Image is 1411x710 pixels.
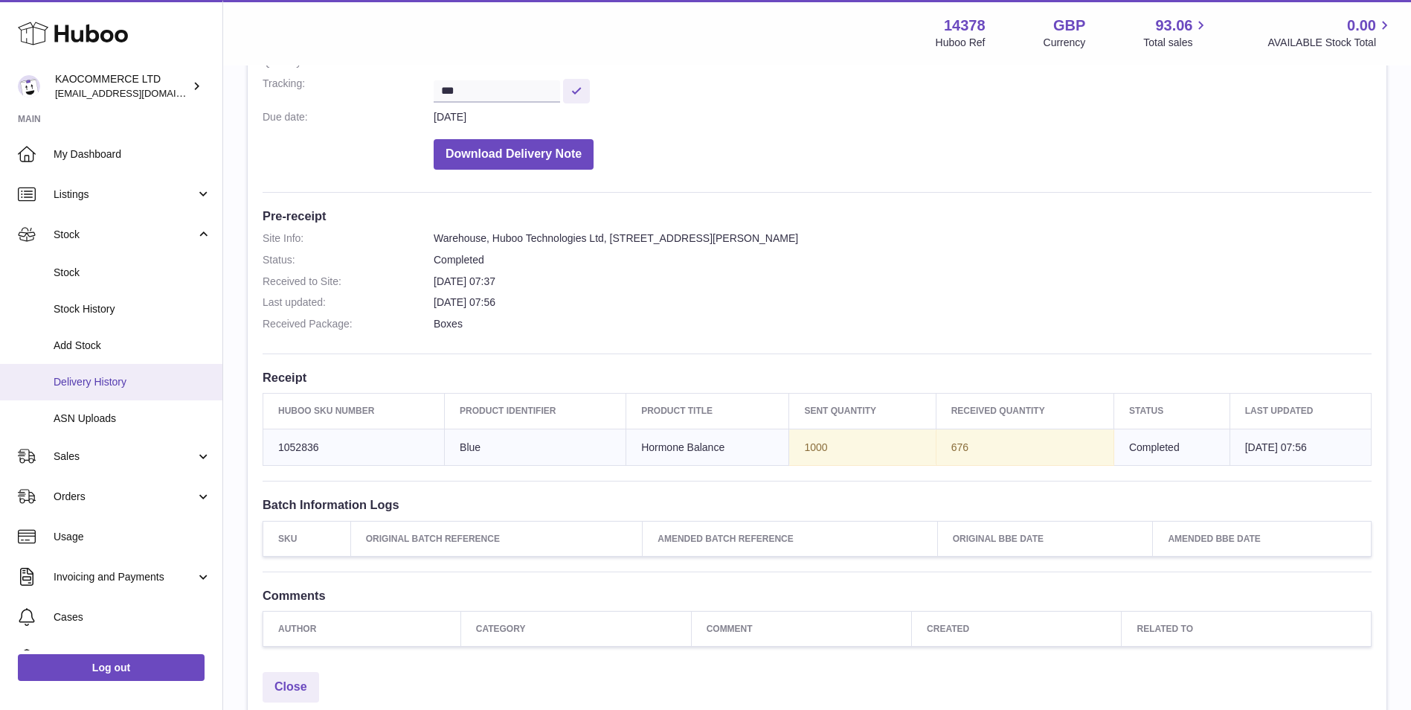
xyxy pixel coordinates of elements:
dt: Received Package: [263,317,434,331]
dd: [DATE] 07:37 [434,275,1372,289]
dt: Last updated: [263,295,434,310]
span: AVAILABLE Stock Total [1267,36,1393,50]
td: Blue [445,429,626,466]
td: [DATE] 07:56 [1230,429,1371,466]
span: Sales [54,450,196,464]
dt: Site Info: [263,231,434,246]
td: 676 [936,429,1113,466]
span: Stock [54,266,211,280]
th: Category [460,611,691,646]
th: SKU [263,521,351,556]
th: Comment [691,611,911,646]
dd: [DATE] [434,110,1372,124]
th: Author [263,611,461,646]
a: Log out [18,654,205,681]
strong: 14378 [944,16,986,36]
div: Currency [1044,36,1086,50]
h3: Receipt [263,369,1372,386]
th: Original BBE Date [937,521,1153,556]
strong: GBP [1053,16,1085,36]
th: Sent Quantity [789,394,936,429]
span: [EMAIL_ADDRESS][DOMAIN_NAME] [55,87,219,99]
button: Download Delivery Note [434,139,594,170]
th: Last updated [1230,394,1371,429]
dd: Warehouse, Huboo Technologies Ltd, [STREET_ADDRESS][PERSON_NAME] [434,231,1372,246]
span: Stock History [54,302,211,316]
td: Completed [1113,429,1230,466]
span: Listings [54,188,196,202]
th: Related to [1122,611,1372,646]
th: Created [912,611,1122,646]
span: Usage [54,530,211,544]
a: 93.06 Total sales [1143,16,1209,50]
td: 1052836 [263,429,445,466]
img: internalAdmin-14378@internal.huboo.com [18,75,40,97]
span: ASN Uploads [54,412,211,426]
dd: Completed [434,253,1372,267]
td: Hormone Balance [626,429,789,466]
span: My Dashboard [54,147,211,161]
span: 93.06 [1155,16,1192,36]
span: Add Stock [54,339,211,353]
dd: [DATE] 07:56 [434,295,1372,310]
td: 1000 [789,429,936,466]
span: Delivery History [54,375,211,389]
span: Invoicing and Payments [54,570,196,584]
span: Orders [54,490,196,504]
th: Product Identifier [445,394,626,429]
div: KAOCOMMERCE LTD [55,72,189,100]
a: 0.00 AVAILABLE Stock Total [1267,16,1393,50]
span: 0.00 [1347,16,1376,36]
span: Cases [54,610,211,624]
th: Product title [626,394,789,429]
dt: Status: [263,253,434,267]
h3: Batch Information Logs [263,496,1372,513]
dd: Boxes [434,317,1372,331]
th: Amended BBE Date [1153,521,1372,556]
dt: Due date: [263,110,434,124]
dt: Received to Site: [263,275,434,289]
th: Huboo SKU Number [263,394,445,429]
a: Close [263,672,319,703]
h3: Comments [263,587,1372,604]
th: Amended Batch Reference [643,521,937,556]
div: Huboo Ref [936,36,986,50]
span: Total sales [1143,36,1209,50]
h3: Pre-receipt [263,208,1372,224]
dt: Tracking: [263,77,434,103]
span: Stock [54,228,196,242]
th: Received Quantity [936,394,1113,429]
th: Original Batch Reference [350,521,643,556]
th: Status [1113,394,1230,429]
